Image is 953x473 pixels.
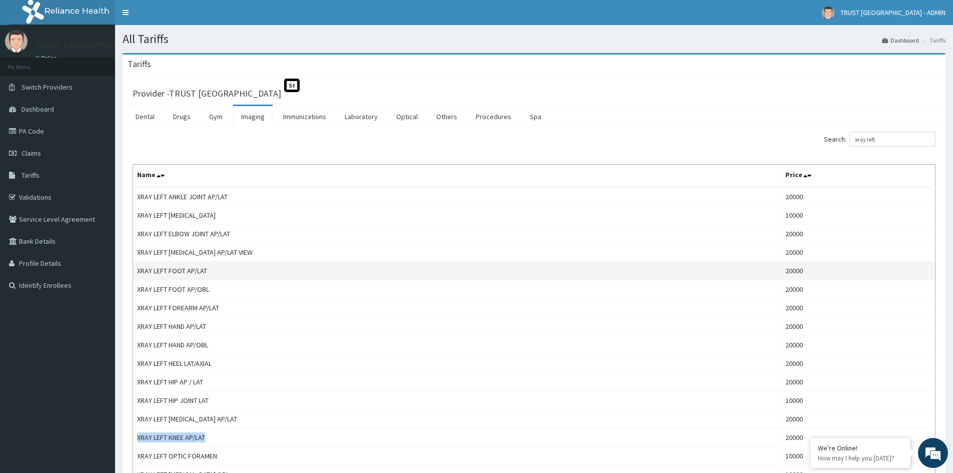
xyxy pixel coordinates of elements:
span: We're online! [58,126,138,227]
td: 10000 [781,447,935,465]
td: 20000 [781,317,935,336]
td: 20000 [781,262,935,280]
td: XRAY LEFT KNEE AP/LAT [133,428,781,447]
th: Price [781,165,935,188]
a: Procedures [468,106,519,127]
span: Claims [22,149,41,158]
h3: Tariffs [128,60,151,69]
td: XRAY LEFT FOREARM AP/LAT [133,299,781,317]
td: XRAY LEFT HAND AP/LAT [133,317,781,336]
td: 20000 [781,354,935,373]
td: 20000 [781,225,935,243]
span: Tariffs [22,171,40,180]
td: 20000 [781,428,935,447]
td: 20000 [781,299,935,317]
td: XRAY LEFT [MEDICAL_DATA] AP/LAT [133,410,781,428]
td: 20000 [781,243,935,262]
td: 20000 [781,410,935,428]
h1: All Tariffs [123,33,945,46]
td: XRAY LEFT FOOT AP/OBL [133,280,781,299]
span: Switch Providers [22,83,73,92]
textarea: Type your message and hit 'Enter' [5,273,191,308]
a: Others [428,106,465,127]
p: How may I help you today? [818,454,903,462]
p: TRUST [GEOGRAPHIC_DATA] - ADMIN [35,41,178,50]
td: 20000 [781,280,935,299]
span: TRUST [GEOGRAPHIC_DATA] - ADMIN [840,8,945,17]
a: Online [35,55,59,62]
td: XRAY LEFT OPTIC FORAMEN [133,447,781,465]
td: 10000 [781,206,935,225]
td: XRAY LEFT FOOT AP/LAT [133,262,781,280]
input: Search: [849,132,935,147]
a: Dashboard [882,36,919,45]
td: XRAY LEFT ANKLE JOINT AP/LAT [133,187,781,206]
a: Laboratory [337,106,386,127]
img: User Image [822,7,834,19]
a: Immunizations [275,106,334,127]
img: User Image [5,30,28,53]
img: d_794563401_company_1708531726252_794563401 [19,50,41,75]
div: Chat with us now [52,56,168,69]
td: 20000 [781,373,935,391]
td: 20000 [781,336,935,354]
th: Name [133,165,781,188]
td: XRAY LEFT HAND AP/OBL [133,336,781,354]
a: Dental [128,106,163,127]
a: Gym [201,106,231,127]
label: Search: [824,132,935,147]
td: XRAY LEFT [MEDICAL_DATA] AP/LAT VIEW [133,243,781,262]
a: Imaging [233,106,273,127]
a: Optical [388,106,426,127]
td: XRAY LEFT HIP AP / LAT [133,373,781,391]
span: St [284,79,300,92]
td: XRAY LEFT HEEL LAT/AXIAL [133,354,781,373]
td: 10000 [781,391,935,410]
a: Drugs [165,106,199,127]
div: Minimize live chat window [164,5,188,29]
td: 20000 [781,187,935,206]
div: We're Online! [818,443,903,452]
td: XRAY LEFT HIP JOINT LAT [133,391,781,410]
a: Spa [522,106,549,127]
h3: Provider - TRUST [GEOGRAPHIC_DATA] [133,89,281,98]
td: XRAY LEFT [MEDICAL_DATA] [133,206,781,225]
td: XRAY LEFT ELBOW JOINT AP/LAT [133,225,781,243]
li: Tariffs [920,36,945,45]
span: Dashboard [22,105,54,114]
